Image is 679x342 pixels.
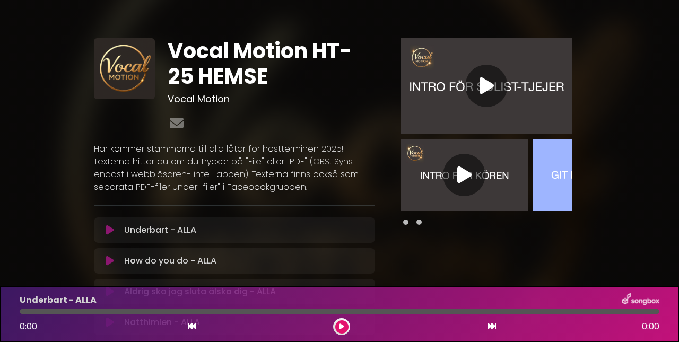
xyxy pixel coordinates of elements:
[124,285,276,298] p: Aldrig ska jag sluta älska dig - ALLA
[642,320,659,333] span: 0:00
[622,293,659,307] img: songbox-logo-white.png
[94,143,375,194] p: Här kommer stämmorna till alla låtar för höstterminen 2025! Texterna hittar du om du trycker på "...
[20,294,97,306] p: Underbart - ALLA
[168,93,376,105] h3: Vocal Motion
[20,320,37,332] span: 0:00
[94,38,155,99] img: pGlB4Q9wSIK9SaBErEAn
[401,139,528,211] img: Video Thumbnail
[401,38,572,134] img: Video Thumbnail
[168,38,376,89] h1: Vocal Motion HT-25 HEMSE
[533,139,660,211] img: Video Thumbnail
[124,224,196,236] p: Underbart - ALLA
[124,255,216,267] p: How do you do - ALLA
